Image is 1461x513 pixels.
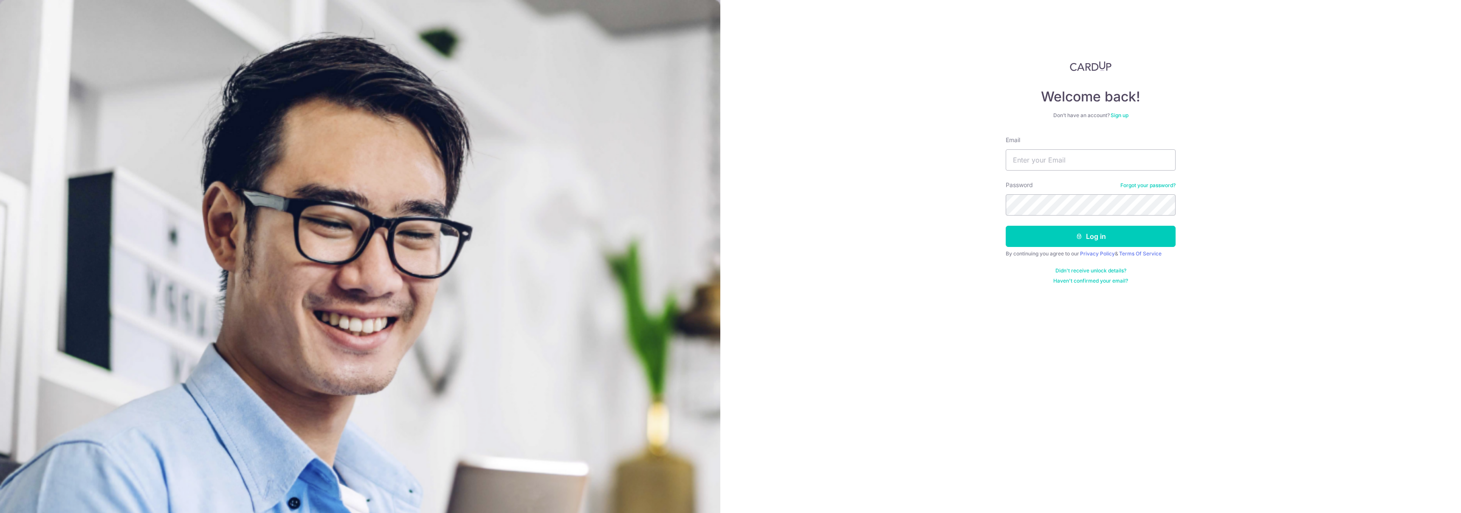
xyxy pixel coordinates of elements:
label: Email [1006,136,1020,144]
div: By continuing you agree to our & [1006,250,1176,257]
label: Password [1006,181,1033,189]
a: Privacy Policy [1080,250,1115,257]
div: Don’t have an account? [1006,112,1176,119]
a: Terms Of Service [1119,250,1162,257]
a: Forgot your password? [1120,182,1176,189]
a: Sign up [1111,112,1128,118]
a: Didn't receive unlock details? [1055,267,1126,274]
a: Haven't confirmed your email? [1053,278,1128,284]
h4: Welcome back! [1006,88,1176,105]
button: Log in [1006,226,1176,247]
input: Enter your Email [1006,149,1176,171]
img: CardUp Logo [1070,61,1111,71]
